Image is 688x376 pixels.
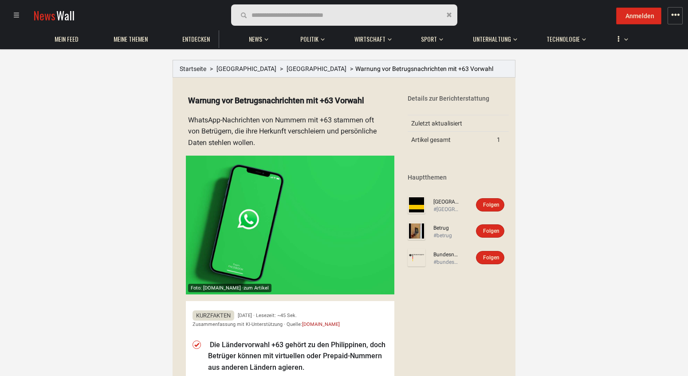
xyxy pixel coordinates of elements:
button: Anmelden [616,8,661,24]
a: Technologie [542,31,584,48]
div: #[GEOGRAPHIC_DATA] [433,206,460,213]
a: Betrug [433,224,460,232]
span: Sport [421,35,437,43]
span: News [33,7,55,23]
a: Sport [417,31,441,48]
span: Wirtschaft [354,35,385,43]
a: [DOMAIN_NAME] [302,321,340,327]
img: Vorschaubild von stuttgarter-nachrichten.de [186,156,394,295]
span: Anmelden [625,12,654,20]
span: Unterhaltung [473,35,511,43]
button: Wirtschaft [350,27,392,48]
button: Technologie [542,27,586,48]
span: Politik [300,35,318,43]
span: Technologie [546,35,580,43]
div: Hauptthemen [408,173,509,182]
span: Entdecken [182,35,210,43]
li: Die Ländervorwahl +63 gehört zu den Philippinen, doch Betrüger können mit virtuellen oder Prepaid... [208,339,388,373]
a: Startseite [180,65,206,72]
div: #bundesnetzagentur [433,258,460,266]
span: Mein Feed [55,35,79,43]
button: Politik [296,27,325,48]
span: Warnung vor Betrugsnachrichten mit +63 Vorwahl [355,65,493,72]
span: Meine Themen [114,35,148,43]
img: Profilbild von Bundesnetzagentur [408,249,425,266]
a: Politik [296,31,323,48]
div: Details zur Berichterstattung [408,94,509,103]
a: Unterhaltung [468,31,515,48]
img: Profilbild von Betrug [408,222,425,240]
td: Artikel gesamt [408,132,493,148]
span: Wall [56,7,75,23]
span: Folgen [483,255,499,261]
td: Zuletzt aktualisiert [408,115,493,132]
a: Foto: [DOMAIN_NAME] ·zum Artikel [186,156,394,295]
span: zum Artikel [244,285,269,291]
span: Folgen [483,202,499,208]
span: Kurzfakten [193,310,234,321]
span: News [249,35,262,43]
td: 1 [493,132,509,148]
span: Folgen [483,228,499,234]
a: [GEOGRAPHIC_DATA] [433,198,460,206]
a: [GEOGRAPHIC_DATA] [216,65,276,72]
a: NewsWall [33,7,75,23]
img: Profilbild von Baden-Württemberg [408,196,425,214]
div: Foto: [DOMAIN_NAME] · [188,284,271,292]
div: #betrug [433,232,460,239]
button: News [244,27,271,48]
a: News [244,31,267,48]
div: [DATE] · Lesezeit: ~45 Sek. Zusammenfassung mit KI-Unterstützung · Quelle: [193,311,388,328]
button: Sport [417,27,443,48]
a: [GEOGRAPHIC_DATA] [287,65,346,72]
a: Wirtschaft [350,31,390,48]
a: Bundesnetzagentur [433,251,460,258]
button: Unterhaltung [468,27,517,48]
